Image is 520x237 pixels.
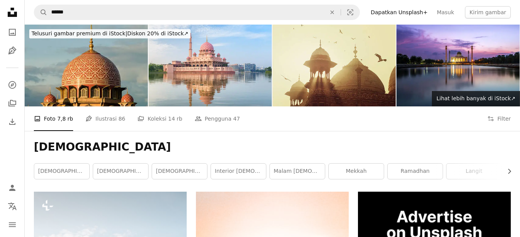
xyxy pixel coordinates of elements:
[396,25,520,106] img: Landscape of beautiful sunset sky at Central Mosque, Songkhla province, Southern of Thailand.
[446,164,502,179] a: langit
[502,164,511,179] button: gulir daftar ke kanan
[34,140,511,154] h1: [DEMOGRAPHIC_DATA]
[388,164,443,179] a: Ramadhan
[5,96,20,111] a: Koleksi
[93,164,148,179] a: [DEMOGRAPHIC_DATA]
[5,25,20,40] a: Foto
[85,106,125,131] a: Ilustrasi 86
[25,25,148,106] img: masjid putrajay malaysia agama Islam
[487,106,511,131] button: Filter
[32,30,188,36] span: Diskon 20% di iStock ↗
[432,6,459,18] a: Masuk
[152,164,207,179] a: [DEMOGRAPHIC_DATA]
[119,114,125,123] span: 86
[211,164,266,179] a: Interior [DEMOGRAPHIC_DATA]
[168,114,182,123] span: 14 rb
[195,106,240,131] a: Pengguna 47
[34,164,89,179] a: [DEMOGRAPHIC_DATA]
[329,164,384,179] a: Mekkah
[34,5,47,20] button: Pencarian di Unsplash
[137,106,182,131] a: Koleksi 14 rb
[5,43,20,58] a: Ilustrasi
[5,77,20,93] a: Jelajahi
[32,30,127,36] span: Telusuri gambar premium di iStock |
[432,91,520,106] a: Lihat lebih banyak di iStock↗
[5,180,20,196] a: Masuk/Daftar
[34,5,360,20] form: Temuka visual di seluruh situs
[270,164,325,179] a: malam [DEMOGRAPHIC_DATA]
[5,114,20,129] a: Riwayat Pengunduhan
[273,25,396,106] img: Taj Mahal
[5,199,20,214] button: Bahasa
[465,6,511,18] button: Kirim gambar
[233,114,240,123] span: 47
[25,25,195,43] a: Telusuri gambar premium di iStock|Diskon 20% di iStock↗
[341,5,359,20] button: Pencarian visual
[324,5,341,20] button: Hapus
[366,6,432,18] a: Dapatkan Unsplash+
[436,95,515,101] span: Lihat lebih banyak di iStock ↗
[5,217,20,232] button: Menu
[149,25,272,106] img: Awesome view of the Putra Mosque at sunrise, Putrajaya, Malaysia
